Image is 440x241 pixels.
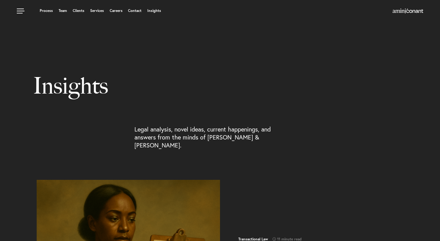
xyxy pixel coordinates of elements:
a: Contact [128,9,141,13]
a: Clients [73,9,84,13]
p: Legal analysis, novel ideas, current happenings, and answers from the minds of [PERSON_NAME] & [P... [134,125,282,149]
img: icon-time-light.svg [273,237,276,241]
img: Amini & Conant [393,9,423,13]
a: Services [90,9,104,13]
a: Careers [110,9,123,13]
a: Process [40,9,53,13]
a: Team [59,9,67,13]
a: Insights [147,9,161,13]
a: Home [393,9,423,14]
span: 11 minute read [268,237,302,241]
